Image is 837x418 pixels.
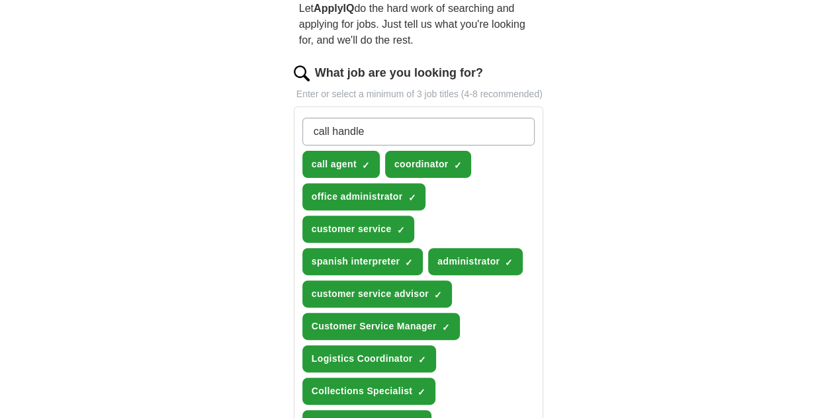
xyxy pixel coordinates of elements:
[505,257,513,268] span: ✓
[315,64,483,82] label: What job are you looking for?
[302,248,423,275] button: spanish interpreter✓
[437,255,500,269] span: administrator
[314,3,354,14] strong: ApplyIQ
[302,151,380,178] button: call agent✓
[434,290,442,300] span: ✓
[453,160,461,171] span: ✓
[294,87,544,101] p: Enter or select a minimum of 3 job titles (4-8 recommended)
[312,287,429,301] span: customer service advisor
[302,183,426,210] button: office administrator✓
[302,216,415,243] button: customer service✓
[312,255,400,269] span: spanish interpreter
[312,190,403,204] span: office administrator
[302,378,435,405] button: Collections Specialist✓
[312,384,412,398] span: Collections Specialist
[385,151,472,178] button: coordinator✓
[312,222,392,236] span: customer service
[302,118,535,146] input: Type a job title and press enter
[418,355,426,365] span: ✓
[408,192,416,203] span: ✓
[442,322,450,333] span: ✓
[302,313,460,340] button: Customer Service Manager✓
[294,65,310,81] img: search.png
[302,280,452,308] button: customer service advisor✓
[312,352,413,366] span: Logistics Coordinator
[312,319,437,333] span: Customer Service Manager
[362,160,370,171] span: ✓
[418,387,425,397] span: ✓
[302,345,436,372] button: Logistics Coordinator✓
[405,257,413,268] span: ✓
[396,225,404,235] span: ✓
[428,248,523,275] button: administrator✓
[312,157,357,171] span: call agent
[394,157,449,171] span: coordinator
